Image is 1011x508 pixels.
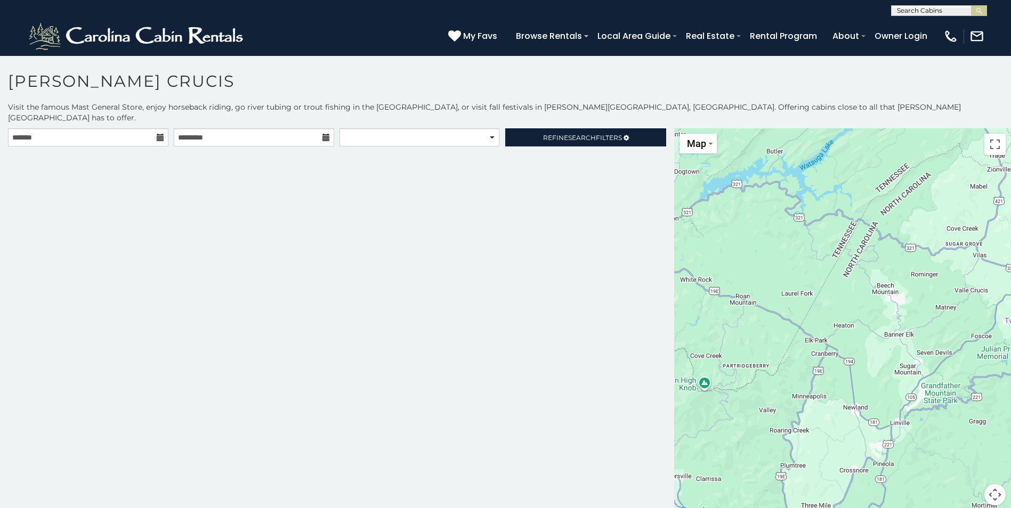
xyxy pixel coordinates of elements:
[511,27,587,45] a: Browse Rentals
[543,134,622,142] span: Refine Filters
[745,27,822,45] a: Rental Program
[687,138,706,149] span: Map
[680,134,717,153] button: Change map style
[681,27,740,45] a: Real Estate
[592,27,676,45] a: Local Area Guide
[568,134,596,142] span: Search
[827,27,864,45] a: About
[869,27,933,45] a: Owner Login
[984,134,1006,155] button: Toggle fullscreen view
[984,484,1006,505] button: Map camera controls
[969,29,984,44] img: mail-regular-white.png
[943,29,958,44] img: phone-regular-white.png
[448,29,500,43] a: My Favs
[505,128,666,146] a: RefineSearchFilters
[463,29,497,43] span: My Favs
[27,20,248,52] img: White-1-2.png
